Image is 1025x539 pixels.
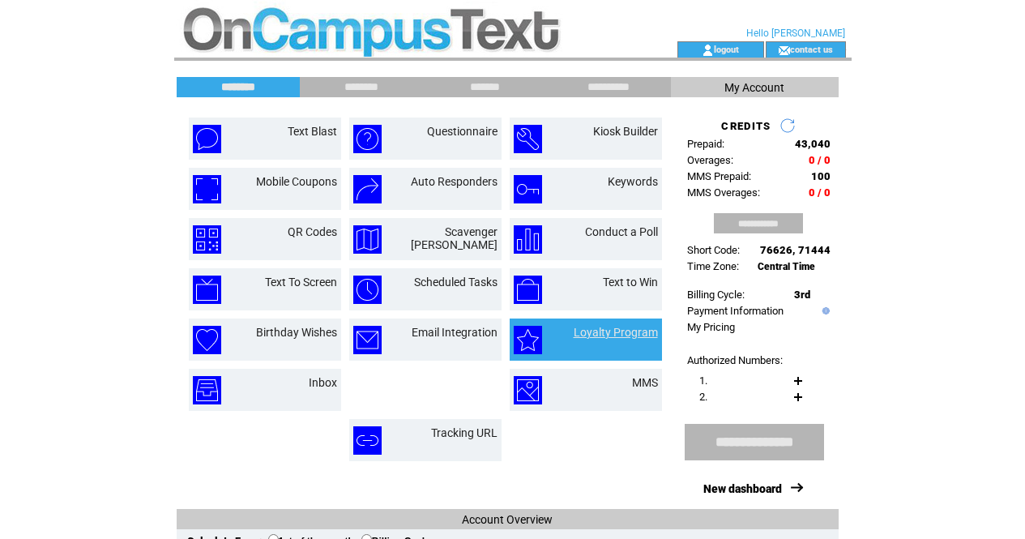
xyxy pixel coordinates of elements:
span: Overages: [687,154,733,166]
img: inbox.png [193,376,221,404]
a: Email Integration [412,326,498,339]
span: Account Overview [462,513,553,526]
img: account_icon.gif [702,44,714,57]
span: MMS Overages: [687,186,760,199]
span: 0 / 0 [809,154,831,166]
span: 100 [811,170,831,182]
span: Hello [PERSON_NAME] [746,28,845,39]
a: Keywords [608,175,658,188]
span: Authorized Numbers: [687,354,783,366]
a: contact us [790,44,833,54]
span: Central Time [758,261,815,272]
img: birthday-wishes.png [193,326,221,354]
img: text-to-win.png [514,276,542,304]
img: scavenger-hunt.png [353,225,382,254]
span: Billing Cycle: [687,289,745,301]
img: email-integration.png [353,326,382,354]
a: Tracking URL [431,426,498,439]
a: New dashboard [703,482,782,495]
img: text-blast.png [193,125,221,153]
a: Scavenger [PERSON_NAME] [411,225,498,251]
a: QR Codes [288,225,337,238]
span: 3rd [794,289,810,301]
img: loyalty-program.png [514,326,542,354]
a: MMS [632,376,658,389]
a: Conduct a Poll [585,225,658,238]
a: Text Blast [288,125,337,138]
a: Payment Information [687,305,784,317]
a: Scheduled Tasks [414,276,498,289]
span: CREDITS [721,120,771,132]
img: auto-responders.png [353,175,382,203]
a: Inbox [309,376,337,389]
a: logout [714,44,739,54]
a: Auto Responders [411,175,498,188]
img: kiosk-builder.png [514,125,542,153]
a: Kiosk Builder [593,125,658,138]
img: mms.png [514,376,542,404]
span: 0 / 0 [809,186,831,199]
span: Short Code: [687,244,740,256]
span: Time Zone: [687,260,739,272]
a: My Pricing [687,321,735,333]
a: Text To Screen [265,276,337,289]
img: contact_us_icon.gif [778,44,790,57]
img: help.gif [818,307,830,314]
span: MMS Prepaid: [687,170,751,182]
span: 76626, 71444 [760,244,831,256]
a: Text to Win [603,276,658,289]
img: scheduled-tasks.png [353,276,382,304]
a: Mobile Coupons [256,175,337,188]
img: conduct-a-poll.png [514,225,542,254]
a: Loyalty Program [574,326,658,339]
a: Birthday Wishes [256,326,337,339]
span: 43,040 [795,138,831,150]
span: Prepaid: [687,138,724,150]
span: 1. [699,374,707,387]
img: mobile-coupons.png [193,175,221,203]
span: My Account [724,81,784,94]
a: Questionnaire [427,125,498,138]
span: 2. [699,391,707,403]
img: text-to-screen.png [193,276,221,304]
img: tracking-url.png [353,426,382,455]
img: keywords.png [514,175,542,203]
img: qr-codes.png [193,225,221,254]
img: questionnaire.png [353,125,382,153]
